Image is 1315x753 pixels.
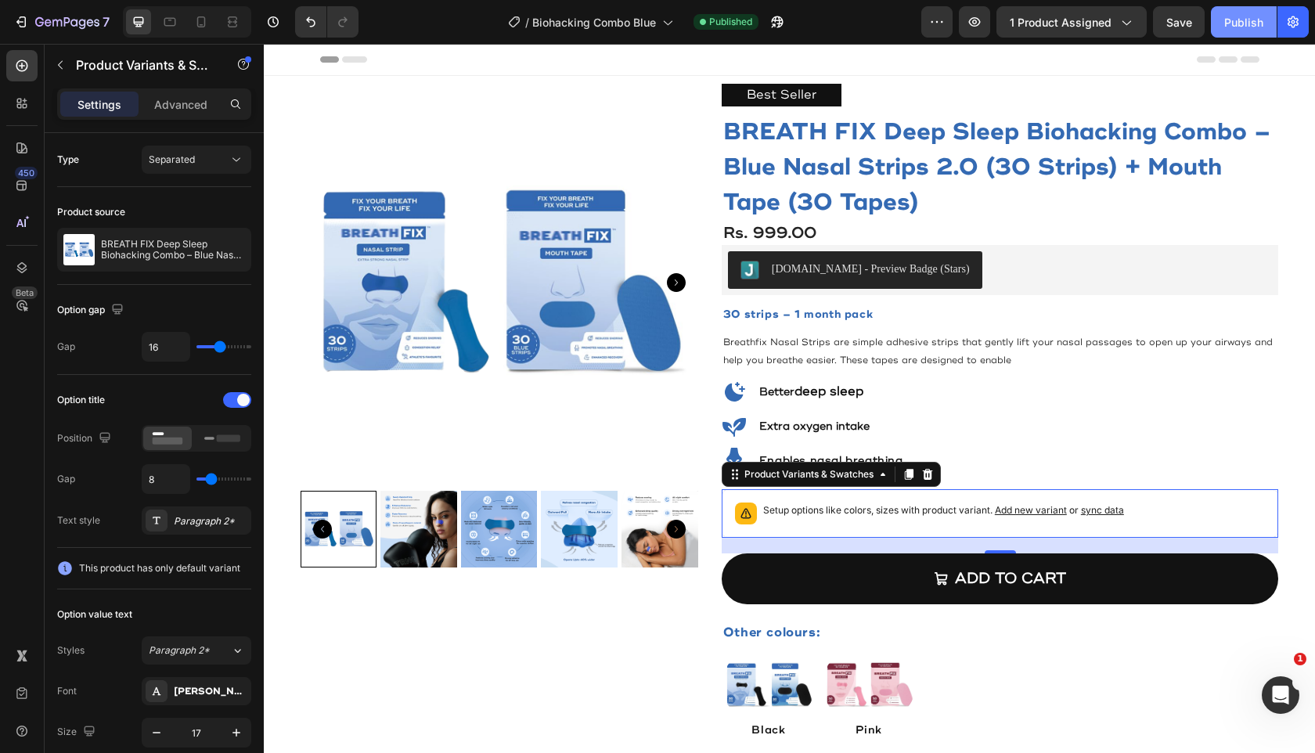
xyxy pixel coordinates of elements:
button: Separated [142,146,251,174]
img: Judgeme.png [477,217,495,236]
div: Product source [57,205,125,219]
p: Setup options like colors, sizes with product variant. [499,459,860,474]
img: gempages_551003808356893569-b5efdc7c-6da2-4e2a-ac91-719b05f0d891.webp [458,606,552,676]
button: 7 [6,6,117,38]
p: Settings [77,96,121,113]
span: Enables nasal breathing [495,410,639,423]
div: [PERSON_NAME] Grotesk Bold [174,685,247,699]
iframe: To enrich screen reader interactions, please activate Accessibility in Grammarly extension settings [264,44,1315,753]
div: Position [57,428,114,449]
p: BREATH FIX Deep Sleep Biohacking Combo – Blue Nasal Strips 2.0 (30 Strips) + Mouth Tape (30 Tapes) [101,239,245,261]
strong: 30 strips – 1 month pack [459,264,609,277]
input: Auto [142,465,189,493]
div: Text style [57,513,100,528]
div: Styles [57,643,85,658]
div: Paragraph 2* [174,514,247,528]
span: This product has only default variant [79,560,240,576]
button: Carousel Next Arrow [403,476,422,495]
div: Gap [57,340,75,354]
p: Product Variants & Swatches [76,56,209,74]
p: Black [479,676,531,696]
div: Rs. 999.00 [458,178,1015,201]
span: Save [1166,16,1192,29]
h2: deep sleep [494,335,601,362]
div: Font [57,684,77,698]
p: Best Seller [483,43,553,59]
button: Paragraph 2* [142,636,251,665]
iframe: Intercom live chat [1262,676,1299,714]
span: Paragraph 2* [149,643,210,658]
div: Product Variants & Swatches [477,423,613,438]
div: 450 [15,167,38,179]
span: Separated [149,153,195,165]
span: / [525,14,529,31]
input: Auto [142,333,189,361]
div: [DOMAIN_NAME] - Preview Badge (Stars) [508,217,706,233]
span: Extra oxygen intake [495,376,606,389]
div: Gap [57,472,75,486]
p: Advanced [154,96,207,113]
p: 7 [103,13,110,31]
div: Size [57,722,99,743]
div: Undo/Redo [295,6,358,38]
button: Carousel Back Arrow [49,476,68,495]
div: Publish [1224,14,1263,31]
span: or [803,460,860,472]
p: Other colours: [459,578,1014,600]
div: Option gap [57,300,127,321]
button: Publish [1211,6,1277,38]
span: 1 [1294,653,1306,665]
span: Better [495,341,531,355]
h1: BREATH FIX Deep Sleep Biohacking Combo – Blue Nasal Strips 2.0 (30 Strips) + Mouth Tape (30 Tapes) [458,69,1015,178]
div: Add to cart [691,525,802,545]
img: product feature img [63,234,95,265]
button: Save [1153,6,1205,38]
button: Carousel Next Arrow [403,229,422,248]
button: Judge.me - Preview Badge (Stars) [464,207,719,245]
span: sync data [817,460,860,472]
span: Breathfix Nasal Strips are simple adhesive strips that gently lift your nasal passages to open up... [459,293,1009,322]
p: Pink [579,676,631,696]
span: 1 product assigned [1010,14,1111,31]
div: Beta [12,286,38,299]
span: Add new variant [731,460,803,472]
div: Type [57,153,79,167]
div: Option title [57,393,105,407]
img: gempages_551003808356893569-802a0a16-3376-4b52-97a2-1bf25034d2ac.webp [558,606,652,676]
div: Option value text [57,607,132,621]
button: Add to cart [458,510,1015,560]
span: Biohacking Combo Blue [532,14,656,31]
span: Published [709,15,752,29]
button: 1 product assigned [996,6,1147,38]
